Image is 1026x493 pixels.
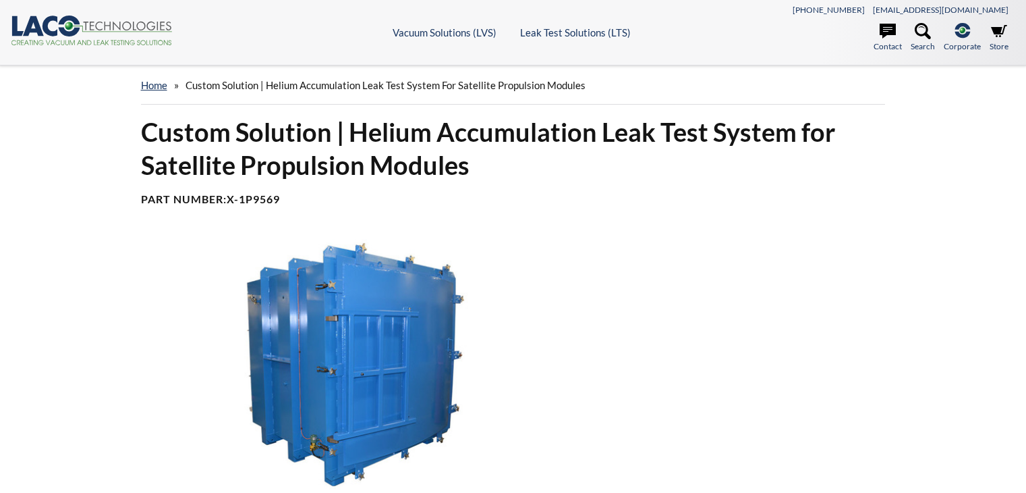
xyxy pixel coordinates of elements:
[227,192,280,205] b: X-1P9569
[393,26,496,38] a: Vacuum Solutions (LVS)
[874,23,902,53] a: Contact
[141,66,886,105] div: »
[141,192,886,207] h4: Part Number:
[520,26,631,38] a: Leak Test Solutions (LTS)
[186,79,586,91] span: Custom Solution | Helium Accumulation Leak Test System for Satellite Propulsion Modules
[873,5,1008,15] a: [EMAIL_ADDRESS][DOMAIN_NAME]
[990,23,1008,53] a: Store
[141,79,167,91] a: home
[141,115,886,182] h1: Custom Solution | Helium Accumulation Leak Test System for Satellite Propulsion Modules
[911,23,935,53] a: Search
[133,239,579,490] img: Helium Accumulation Leak Test System for Satellite Propulsion Modules, angled view
[944,40,981,53] span: Corporate
[793,5,865,15] a: [PHONE_NUMBER]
